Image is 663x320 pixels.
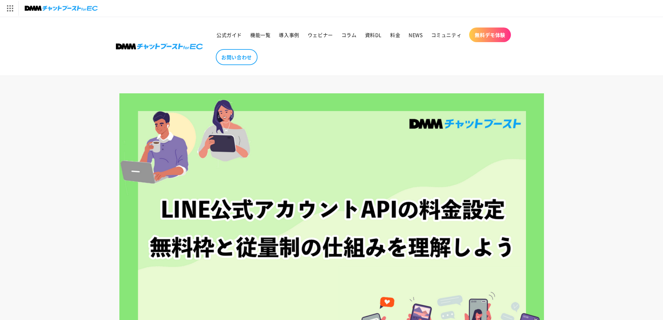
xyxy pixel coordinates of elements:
[246,28,275,42] a: 機能一覧
[361,28,386,42] a: 資料DL
[116,44,203,49] img: 株式会社DMM Boost
[216,49,258,65] a: お問い合わせ
[221,54,252,60] span: お問い合わせ
[469,28,511,42] a: 無料デモ体験
[337,28,361,42] a: コラム
[431,32,462,38] span: コミュニティ
[303,28,337,42] a: ウェビナー
[275,28,303,42] a: 導入事例
[404,28,427,42] a: NEWS
[1,1,18,16] img: サービス
[386,28,404,42] a: 料金
[212,28,246,42] a: 公式ガイド
[475,32,505,38] span: 無料デモ体験
[250,32,270,38] span: 機能一覧
[409,32,423,38] span: NEWS
[427,28,466,42] a: コミュニティ
[279,32,299,38] span: 導入事例
[341,32,357,38] span: コラム
[308,32,333,38] span: ウェビナー
[216,32,242,38] span: 公式ガイド
[390,32,400,38] span: 料金
[365,32,382,38] span: 資料DL
[25,3,98,13] img: チャットブーストforEC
